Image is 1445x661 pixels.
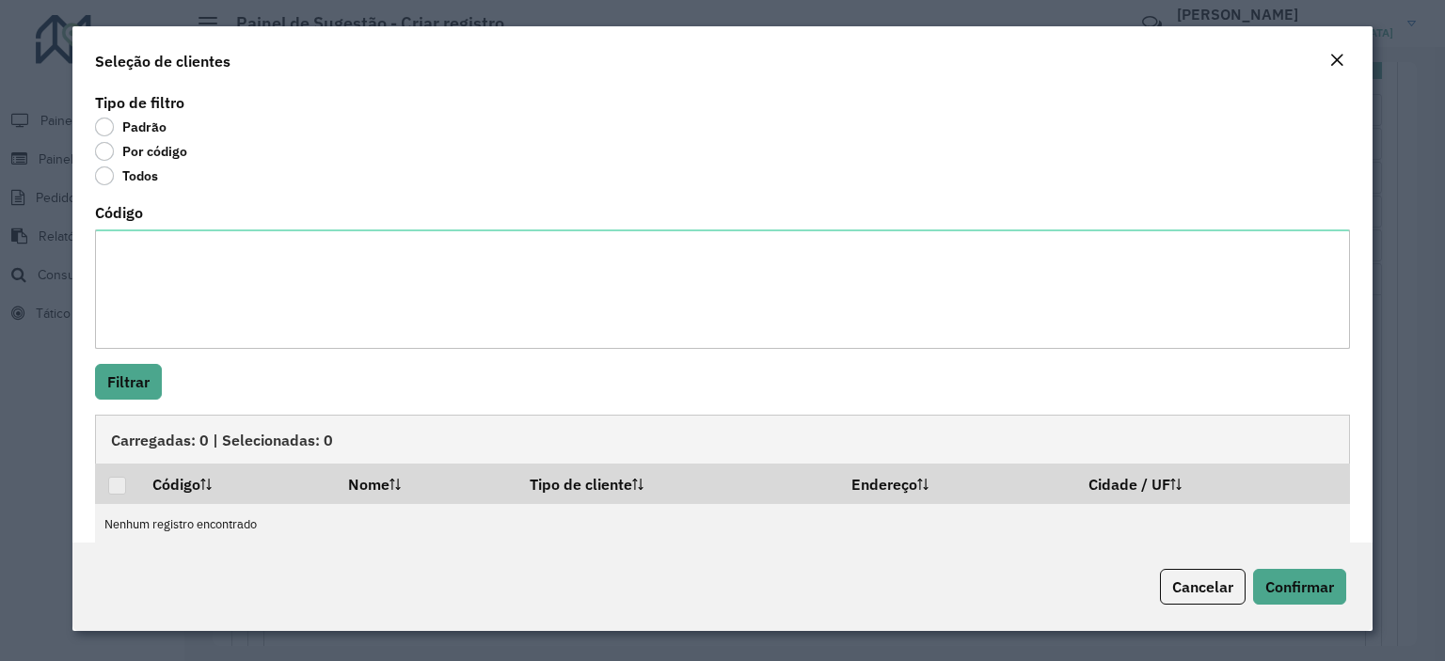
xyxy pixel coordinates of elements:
[1324,49,1350,73] button: Close
[139,464,335,503] th: Código
[1329,53,1344,68] em: Fechar
[1075,464,1349,503] th: Cidade / UF
[95,415,1350,464] div: Carregadas: 0 | Selecionadas: 0
[1253,569,1346,605] button: Confirmar
[95,166,158,185] label: Todos
[95,50,230,72] h4: Seleção de clientes
[95,364,162,400] button: Filtrar
[516,464,838,503] th: Tipo de cliente
[95,142,187,161] label: Por código
[1265,577,1334,596] span: Confirmar
[336,464,516,503] th: Nome
[1160,569,1246,605] button: Cancelar
[95,504,1350,546] td: Nenhum registro encontrado
[95,201,143,224] label: Código
[838,464,1075,503] th: Endereço
[95,118,167,136] label: Padrão
[95,91,184,114] label: Tipo de filtro
[1172,577,1233,596] span: Cancelar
